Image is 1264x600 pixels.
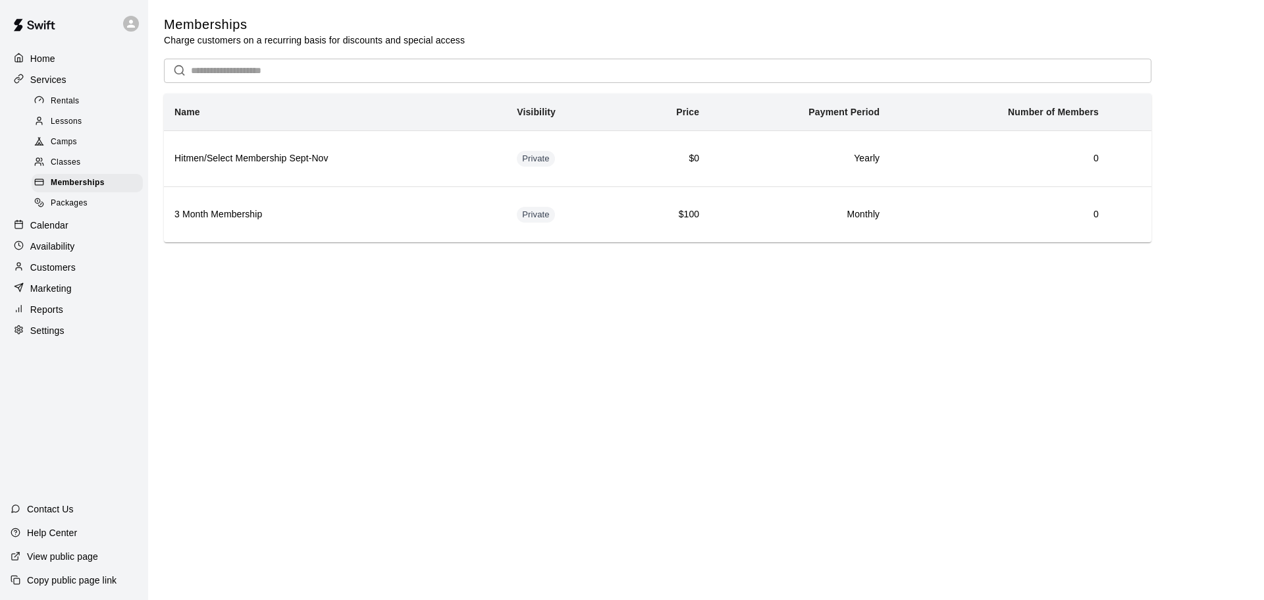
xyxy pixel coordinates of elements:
h6: $100 [634,207,699,222]
a: Marketing [11,279,138,298]
p: Reports [30,303,63,316]
p: Charge customers on a recurring basis for discounts and special access [164,34,465,47]
a: Camps [32,132,148,153]
a: Calendar [11,215,138,235]
span: Packages [51,197,88,210]
a: Memberships [32,173,148,194]
span: Rentals [51,95,80,108]
b: Payment Period [808,107,880,117]
a: Rentals [32,91,148,111]
p: Availability [30,240,75,253]
a: Services [11,70,138,90]
a: Lessons [32,111,148,132]
p: Marketing [30,282,72,295]
p: Copy public page link [27,574,117,587]
b: Name [174,107,200,117]
a: Home [11,49,138,68]
h6: 0 [901,207,1099,222]
div: Classes [32,153,143,172]
p: Services [30,73,66,86]
span: Camps [51,136,77,149]
h6: 0 [901,151,1099,166]
p: View public page [27,550,98,563]
div: Lessons [32,113,143,131]
a: Reports [11,300,138,319]
div: This membership is hidden from the memberships page [517,207,555,223]
a: Availability [11,236,138,256]
p: Customers [30,261,76,274]
h6: Yearly [720,151,880,166]
h6: Hitmen/Select Membership Sept-Nov [174,151,496,166]
a: Customers [11,258,138,277]
span: Memberships [51,177,105,190]
p: Help Center [27,526,77,539]
div: Camps [32,133,143,151]
div: This membership is hidden from the memberships page [517,151,555,167]
h5: Memberships [164,16,465,34]
p: Calendar [30,219,68,232]
div: Memberships [32,174,143,192]
span: Private [517,209,555,221]
span: Private [517,153,555,165]
span: Lessons [51,115,82,128]
b: Price [676,107,699,117]
span: Classes [51,156,80,169]
a: Classes [32,153,148,173]
p: Contact Us [27,503,74,516]
table: simple table [164,94,1151,242]
b: Visibility [517,107,556,117]
a: Packages [32,194,148,214]
p: Home [30,52,55,65]
h6: Monthly [720,207,880,222]
p: Settings [30,324,65,337]
h6: 3 Month Membership [174,207,496,222]
a: Settings [11,321,138,341]
div: Rentals [32,92,143,111]
b: Number of Members [1008,107,1099,117]
div: Packages [32,194,143,213]
h6: $0 [634,151,699,166]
